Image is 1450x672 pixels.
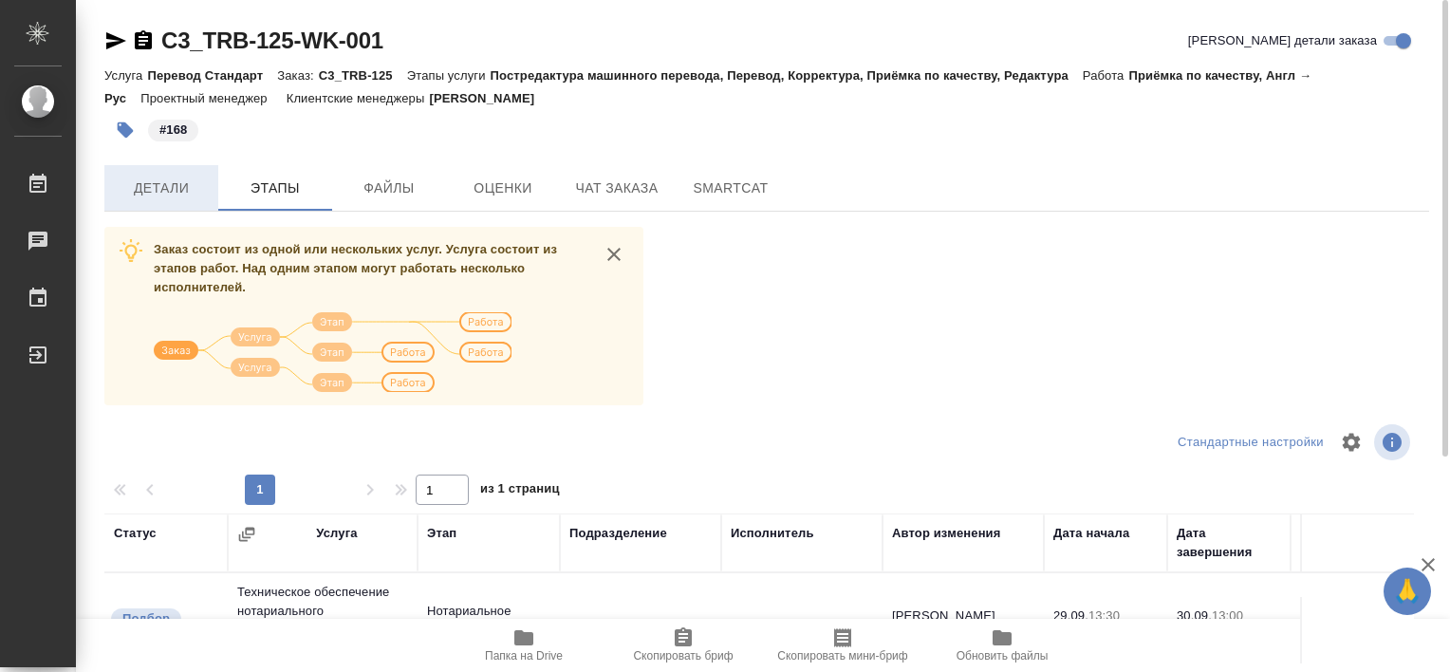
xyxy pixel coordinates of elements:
[763,619,922,672] button: Скопировать мини-бриф
[104,109,146,151] button: Добавить тэг
[154,242,557,294] span: Заказ состоит из одной или нескольких услуг. Услуга состоит из этапов работ. Над одним этапом мог...
[571,177,662,200] span: Чат заказа
[316,524,357,543] div: Услуга
[491,68,1083,83] p: Постредактура машинного перевода, Перевод, Корректура, Приёмка по качеству, Редактура
[485,649,563,663] span: Папка на Drive
[140,91,271,105] p: Проектный менеджер
[1083,68,1129,83] p: Работа
[344,177,435,200] span: Файлы
[159,121,187,140] p: #168
[1329,420,1374,465] span: Настроить таблицу
[480,477,560,505] span: из 1 страниц
[569,524,667,543] div: Подразделение
[277,68,318,83] p: Заказ:
[1374,424,1414,460] span: Посмотреть информацию
[147,68,277,83] p: Перевод Стандарт
[633,649,733,663] span: Скопировать бриф
[685,177,776,200] span: SmartCat
[427,602,550,659] p: Нотариальное заверение подлинности по...
[1088,608,1120,623] p: 13:30
[604,619,763,672] button: Скопировать бриф
[777,649,907,663] span: Скопировать мини-бриф
[237,525,256,544] button: Сгруппировать
[1053,524,1129,543] div: Дата начала
[1177,524,1281,562] div: Дата завершения
[731,524,814,543] div: Исполнитель
[114,524,157,543] div: Статус
[1188,31,1377,50] span: [PERSON_NAME] детали заказа
[116,177,207,200] span: Детали
[427,524,456,543] div: Этап
[892,524,1000,543] div: Автор изменения
[1173,428,1329,457] div: split button
[161,28,383,53] a: C3_TRB-125-WK-001
[457,177,548,200] span: Оценки
[122,609,170,628] p: Подбор
[1212,608,1243,623] p: 13:00
[146,121,200,137] span: 168
[1177,608,1212,623] p: 30.09,
[104,29,127,52] button: Скопировать ссылку для ЯМессенджера
[957,649,1049,663] span: Обновить файлы
[319,68,407,83] p: C3_TRB-125
[407,68,491,83] p: Этапы услуги
[1053,608,1088,623] p: 29.09,
[230,177,321,200] span: Этапы
[883,597,1044,663] td: [PERSON_NAME]
[429,91,548,105] p: [PERSON_NAME]
[600,240,628,269] button: close
[1391,571,1423,611] span: 🙏
[132,29,155,52] button: Скопировать ссылку
[1384,568,1431,615] button: 🙏
[922,619,1082,672] button: Обновить файлы
[104,68,147,83] p: Услуга
[444,619,604,672] button: Папка на Drive
[287,91,430,105] p: Клиентские менеджеры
